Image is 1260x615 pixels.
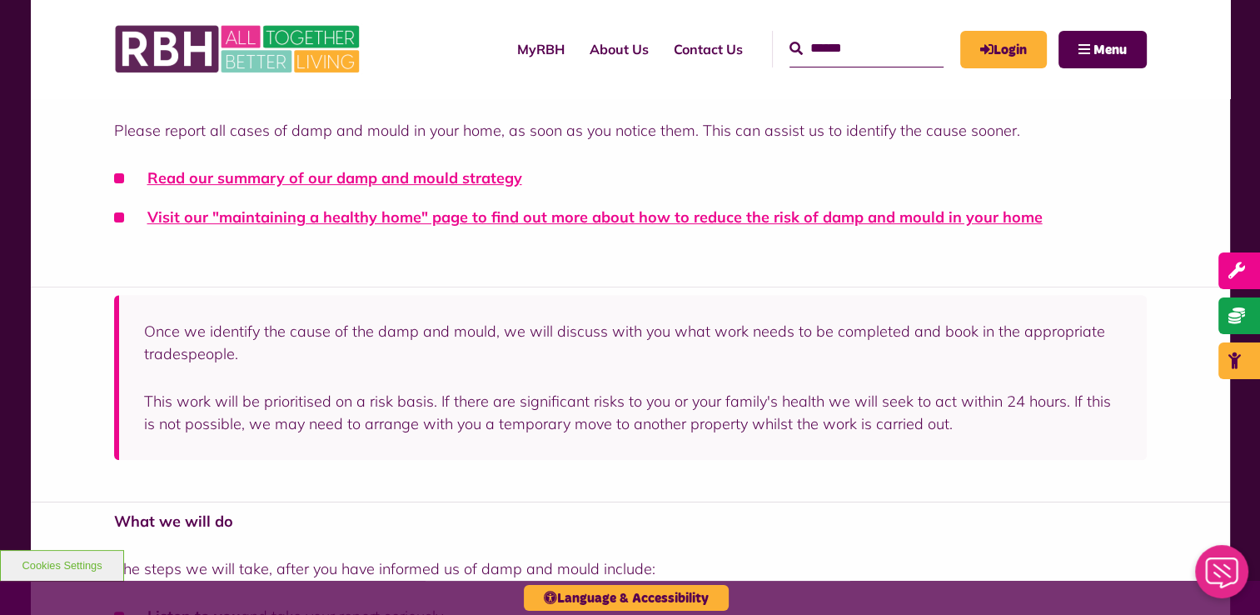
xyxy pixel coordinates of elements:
input: Search [789,31,944,67]
a: Visit our "maintaining a healthy home" page to find out more about how to reduce the risk of damp... [147,207,1043,227]
a: Contact Us [661,27,755,72]
p: Please report all cases of damp and mould in your home, as soon as you notice them. This can assi... [114,119,1147,142]
strong: What we will do [114,512,233,531]
p: Once we identify the cause of the damp and mould, we will discuss with you what work needs to be ... [144,320,1122,365]
a: MyRBH [960,31,1047,68]
a: MyRBH [505,27,577,72]
a: About Us [577,27,661,72]
span: Menu [1093,43,1127,57]
a: Read our summary of our damp and mould strategy - open in a new tab [147,168,522,187]
button: Navigation [1058,31,1147,68]
p: The steps we will take, after you have informed us of damp and mould include: [114,557,1147,580]
button: Language & Accessibility [524,585,729,611]
img: RBH [114,17,364,82]
p: This work will be prioritised on a risk basis. If there are significant risks to you or your fami... [144,390,1122,435]
iframe: Netcall Web Assistant for live chat [1185,540,1260,615]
